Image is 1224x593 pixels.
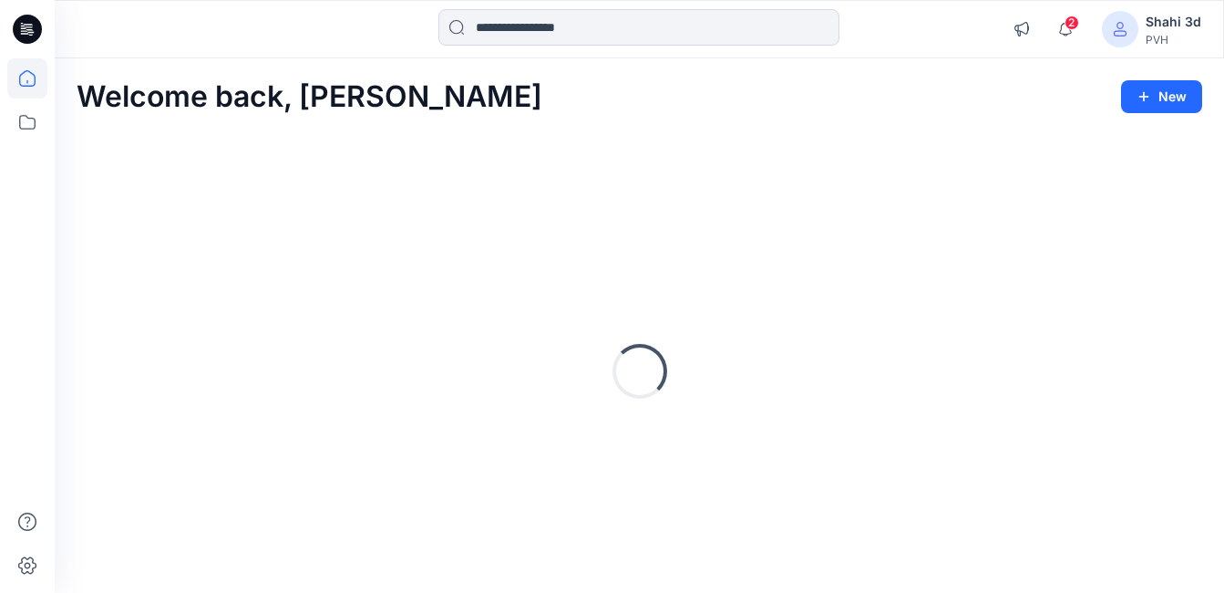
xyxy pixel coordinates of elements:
h2: Welcome back, [PERSON_NAME] [77,80,542,114]
div: Shahi 3d [1146,11,1201,33]
span: 2 [1065,16,1079,30]
div: PVH [1146,33,1201,47]
button: New [1121,80,1202,113]
svg: avatar [1113,22,1127,36]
